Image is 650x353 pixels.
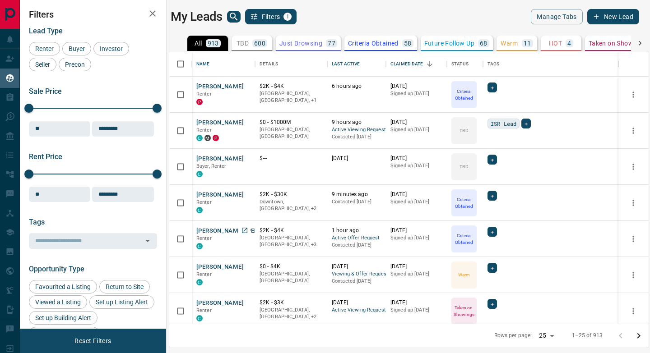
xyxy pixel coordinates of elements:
[627,304,640,318] button: more
[332,191,381,198] p: 9 minutes ago
[332,242,381,249] p: Contacted [DATE]
[572,332,603,339] p: 1–25 of 913
[196,207,203,213] div: condos.ca
[332,198,381,206] p: Contacted [DATE]
[196,83,244,91] button: [PERSON_NAME]
[65,45,88,52] span: Buyer
[452,304,476,318] p: Taken on Showings
[32,45,57,52] span: Renter
[237,40,249,46] p: TBD
[390,90,442,97] p: Signed up [DATE]
[627,196,640,210] button: more
[213,135,219,141] div: property.ca
[32,283,94,290] span: Favourited a Listing
[491,155,494,164] span: +
[535,329,557,342] div: 25
[284,14,291,20] span: 1
[196,243,203,249] div: condos.ca
[487,263,497,273] div: +
[196,119,244,127] button: [PERSON_NAME]
[452,88,476,101] p: Criteria Obtained
[62,61,88,68] span: Precon
[390,263,442,270] p: [DATE]
[390,162,442,170] p: Signed up [DATE]
[260,119,323,126] p: $0 - $1000M
[260,198,323,212] p: Midtown | Central, Toronto
[141,234,154,247] button: Open
[69,333,117,348] button: Reset Filters
[491,191,494,200] span: +
[59,58,91,71] div: Precon
[196,279,203,285] div: condos.ca
[487,83,497,92] div: +
[491,263,494,272] span: +
[487,299,497,309] div: +
[627,88,640,101] button: more
[196,235,212,241] span: Renter
[452,232,476,246] p: Criteria Obtained
[255,51,327,77] div: Details
[332,227,381,234] p: 1 hour ago
[260,191,323,198] p: $2K - $30K
[196,191,244,199] button: [PERSON_NAME]
[630,327,648,345] button: Go to next page
[196,127,212,133] span: Renter
[390,155,442,162] p: [DATE]
[89,295,154,309] div: Set up Listing Alert
[447,51,483,77] div: Status
[29,265,84,273] span: Opportunity Type
[260,227,323,234] p: $2K - $4K
[97,45,126,52] span: Investor
[460,163,468,170] p: TBD
[327,51,386,77] div: Last Active
[62,42,91,55] div: Buyer
[332,83,381,90] p: 6 hours ago
[480,40,487,46] p: 68
[390,51,423,77] div: Claimed Date
[487,155,497,165] div: +
[260,299,323,307] p: $2K - $3K
[390,234,442,242] p: Signed up [DATE]
[29,27,63,35] span: Lead Type
[390,83,442,90] p: [DATE]
[332,126,381,134] span: Active Viewing Request
[260,51,278,77] div: Details
[196,171,203,177] div: condos.ca
[29,42,60,55] div: Renter
[487,51,500,77] div: Tags
[196,315,203,321] div: condos.ca
[260,307,323,321] p: Midtown | Central, Toronto
[102,283,147,290] span: Return to Site
[390,198,442,206] p: Signed up [DATE]
[491,299,494,308] span: +
[260,83,323,90] p: $2K - $4K
[29,9,157,20] h2: Filters
[483,51,618,77] div: Tags
[196,163,227,169] span: Buyer, Renter
[196,135,203,141] div: condos.ca
[93,42,129,55] div: Investor
[390,119,442,126] p: [DATE]
[196,51,210,77] div: Name
[279,40,322,46] p: Just Browsing
[196,99,203,105] div: property.ca
[99,280,150,293] div: Return to Site
[491,119,516,128] span: ISR Lead
[494,332,532,339] p: Rows per page:
[386,51,447,77] div: Claimed Date
[332,270,381,278] span: Viewing & Offer Request
[260,263,323,270] p: $0 - $4K
[260,270,323,284] p: [GEOGRAPHIC_DATA], [GEOGRAPHIC_DATA]
[196,227,292,235] button: [PERSON_NAME] [PERSON_NAME]
[390,307,442,314] p: Signed up [DATE]
[332,278,381,285] p: Contacted [DATE]
[328,40,335,46] p: 77
[627,232,640,246] button: more
[332,119,381,126] p: 9 hours ago
[29,295,87,309] div: Viewed a Listing
[487,227,497,237] div: +
[332,263,381,270] p: [DATE]
[524,40,531,46] p: 11
[260,155,323,162] p: $---
[587,9,639,24] button: New Lead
